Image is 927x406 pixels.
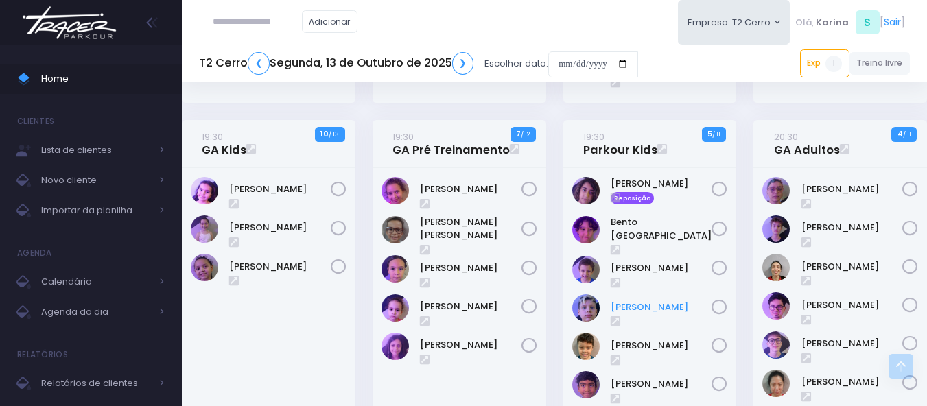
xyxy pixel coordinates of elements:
a: [PERSON_NAME] [229,260,331,274]
small: / 11 [903,130,911,139]
span: 1 [825,56,842,72]
img: Vivian Damas Carneiro [191,254,218,281]
a: [PERSON_NAME] [801,337,903,350]
a: 19:30Parkour Kids [583,130,657,157]
small: / 12 [521,130,530,139]
a: Adicionar [302,10,358,33]
span: Olá, [795,16,814,29]
img: THEO ALVES FERREIRA [572,371,600,398]
strong: 10 [320,128,329,139]
img: Gabriela Szabo Cavenaghi [382,177,409,204]
a: [PERSON_NAME] [420,261,521,275]
span: S [856,10,880,34]
span: Calendário [41,273,151,291]
img: Gabriel Nakanishi Fortes [762,292,790,320]
img: Caio Cortezi Viiera [762,215,790,243]
img: Lais Silvestre Perez da Silva [191,215,218,243]
a: 19:30GA Pré Treinamento [392,130,510,157]
a: [PERSON_NAME] [420,300,521,313]
a: ❮ [248,52,270,75]
img: Nicole Laurentino [382,294,409,322]
a: [PERSON_NAME] [611,177,712,191]
a: [PERSON_NAME] [611,261,712,275]
small: 20:30 [774,130,798,143]
span: Agenda do dia [41,303,151,321]
h4: Clientes [17,108,54,135]
strong: 5 [707,128,712,139]
a: 20:30GA Adultos [774,130,840,157]
a: [PERSON_NAME] [611,339,712,353]
a: [PERSON_NAME] [PERSON_NAME] [420,215,521,242]
a: Bento [GEOGRAPHIC_DATA] [611,215,712,242]
small: / 13 [329,130,339,139]
h4: Agenda [17,239,52,267]
a: [PERSON_NAME] [801,260,903,274]
span: Karina [816,16,849,29]
img: Joao Gabriel Di Pace Abreu [762,331,790,359]
img: Leticia Kita [762,370,790,397]
span: Relatórios de clientes [41,374,151,392]
img: Kauâ Alves de Rezende [572,333,600,360]
span: Novo cliente [41,171,151,189]
img: Cauê Sanchez [572,256,600,283]
a: 19:30GA Kids [202,130,246,157]
img: Heloisa aleixo [191,177,218,204]
a: [PERSON_NAME] [229,221,331,235]
strong: 7 [516,128,521,139]
a: [PERSON_NAME] [611,377,712,391]
img: Bento Brasil Torres [572,216,600,243]
small: 19:30 [583,130,605,143]
img: Marcela Esteves Martins [382,255,409,283]
small: 19:30 [392,130,414,143]
strong: 4 [897,128,903,139]
img: Amanda Rodrigues Pirró [762,177,790,204]
a: [PERSON_NAME] [801,298,903,312]
div: Escolher data: [199,48,638,80]
a: [PERSON_NAME] [801,221,903,235]
small: / 11 [712,130,720,139]
a: Exp1 [800,49,849,77]
h4: Relatórios [17,341,68,368]
a: [PERSON_NAME] [611,300,712,314]
span: Home [41,70,165,88]
a: [PERSON_NAME] [420,182,521,196]
span: Reposição [611,192,655,204]
img: MARIA LUIZA SILVA DE OLIVEIRA [382,216,409,243]
div: [ ] [790,7,910,38]
a: [PERSON_NAME] [420,338,521,352]
a: ❯ [452,52,474,75]
a: [PERSON_NAME] [229,182,331,196]
img: Joaquim Beraldo Amorim [572,294,600,322]
a: Treino livre [849,52,911,75]
span: Importar da planilha [41,202,151,219]
a: Sair [884,15,901,29]
img: Pietra Sanchez Rodrigues [382,333,409,360]
h5: T2 Cerro Segunda, 13 de Outubro de 2025 [199,52,473,75]
img: Eliane Mendes Navas [762,254,790,281]
img: Benjamim Skromov [572,177,600,204]
small: 19:30 [202,130,223,143]
a: [PERSON_NAME] [801,375,903,389]
span: Lista de clientes [41,141,151,159]
a: [PERSON_NAME] [801,182,903,196]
